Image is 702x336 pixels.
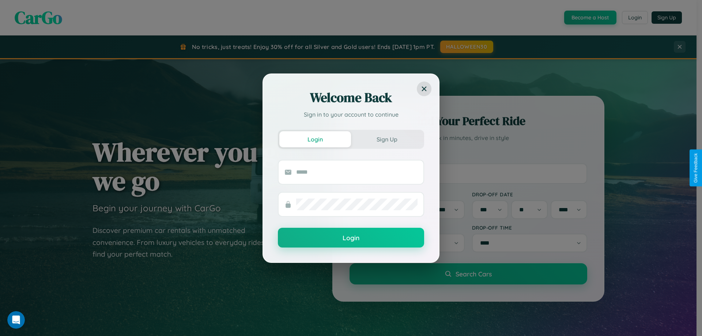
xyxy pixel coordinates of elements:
[279,131,351,147] button: Login
[693,153,698,183] div: Give Feedback
[278,110,424,119] p: Sign in to your account to continue
[278,89,424,106] h2: Welcome Back
[7,311,25,329] iframe: Intercom live chat
[278,228,424,248] button: Login
[351,131,423,147] button: Sign Up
